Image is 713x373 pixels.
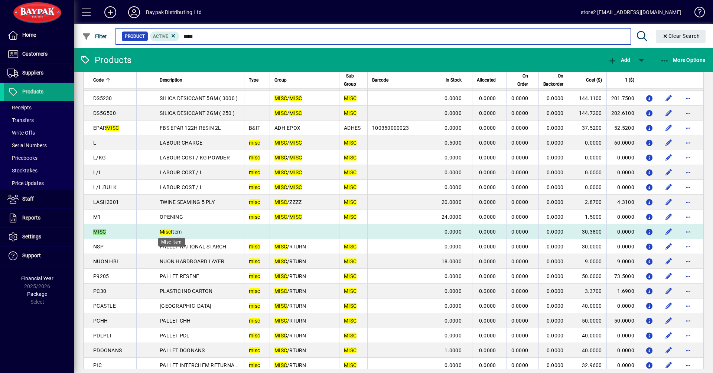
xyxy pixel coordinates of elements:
[445,273,462,279] span: 0.0000
[274,199,302,205] span: /ZZZZ
[146,6,202,18] div: Baypak Distributing Ltd
[682,152,694,164] button: More options
[160,155,230,161] span: LABOUR COST / KG POWDER
[574,150,606,165] td: 0.0000
[547,169,564,175] span: 0.0000
[445,288,462,294] span: 0.0000
[93,184,117,190] span: L/L.BULK
[574,239,606,254] td: 30.0000
[160,258,224,264] span: NUON HARDBOARD LAYER
[682,92,694,104] button: More options
[4,190,74,208] a: Staff
[547,95,564,101] span: 0.0000
[606,150,639,165] td: 0.0000
[21,275,53,281] span: Financial Year
[344,110,356,116] em: MISC
[4,209,74,227] a: Reports
[372,125,409,131] span: 100350000023
[663,211,675,223] button: Edit
[479,199,496,205] span: 0.0000
[682,330,694,341] button: More options
[344,169,356,175] em: MISC
[511,72,535,88] div: On Order
[581,6,681,18] div: store2 [EMAIL_ADDRESS][DOMAIN_NAME]
[4,164,74,177] a: Stocktakes
[663,285,675,297] button: Edit
[682,196,694,208] button: More options
[608,57,630,63] span: Add
[574,135,606,150] td: 0.0000
[663,344,675,356] button: Edit
[663,137,675,149] button: Edit
[274,214,287,220] em: MISC
[7,168,38,174] span: Stocktakes
[22,215,40,221] span: Reports
[682,270,694,282] button: More options
[574,269,606,284] td: 50.0000
[689,1,704,26] a: Knowledge Base
[543,72,563,88] span: On Backorder
[274,140,287,146] em: MISC
[274,244,287,250] em: MISC
[574,195,606,209] td: 2.8700
[160,229,182,235] span: Item
[511,95,528,101] span: 0.0000
[274,258,306,264] span: /RTURN
[22,89,43,95] span: Products
[656,30,706,43] button: Clear
[125,33,145,40] span: Product
[606,313,639,328] td: 50.0000
[344,95,356,101] em: MISC
[4,152,74,164] a: Pricebooks
[663,226,675,238] button: Edit
[274,125,300,131] span: ADH-EPOX
[93,229,106,235] em: MISC
[479,125,496,131] span: 0.0000
[574,209,606,224] td: 1.5000
[547,303,564,309] span: 0.0000
[22,196,34,202] span: Staff
[289,95,302,101] em: MISC
[682,107,694,119] button: More options
[547,288,564,294] span: 0.0000
[682,226,694,238] button: More options
[606,298,639,313] td: 0.0000
[93,258,120,264] span: NUON HBL
[344,199,356,205] em: MISC
[160,140,202,146] span: LABOUR CHARGE
[249,140,260,146] em: misc
[443,140,462,146] span: -0.5000
[160,76,240,84] div: Description
[445,303,462,309] span: 0.0000
[153,34,168,39] span: Active
[344,244,356,250] em: MISC
[479,214,496,220] span: 0.0000
[547,140,564,146] span: 0.0000
[80,30,109,43] button: Filter
[7,155,38,161] span: Pricebooks
[93,140,96,146] span: L
[160,303,211,309] span: [GEOGRAPHIC_DATA]
[274,110,287,116] em: MISC
[4,64,74,82] a: Suppliers
[511,72,528,88] span: On Order
[160,199,215,205] span: TWINE SEAMING 5 PLY
[160,169,203,175] span: LABOUR COST / L
[274,184,302,190] span: /
[274,76,287,84] span: Group
[160,184,203,190] span: LABOUR COST / L
[93,199,119,205] span: LASH2001
[682,166,694,178] button: More options
[344,288,356,294] em: MISC
[160,318,191,324] span: PALLET CHH
[289,110,302,116] em: MISC
[274,273,287,279] em: MISC
[479,95,496,101] span: 0.0000
[274,258,287,264] em: MISC
[511,199,528,205] span: 0.0000
[289,214,302,220] em: MISC
[274,95,287,101] em: MISC
[7,130,35,136] span: Write Offs
[606,180,639,195] td: 0.0000
[479,258,496,264] span: 0.0000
